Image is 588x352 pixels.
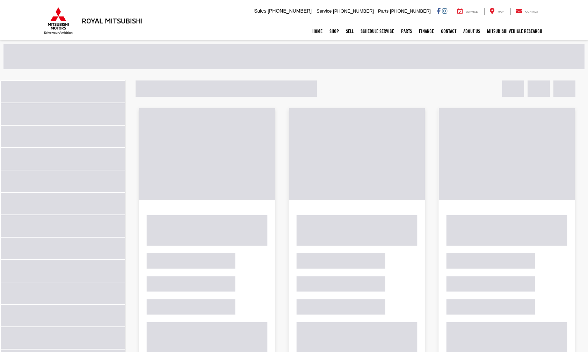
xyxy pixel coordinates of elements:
[415,22,437,40] a: Finance
[268,8,312,14] span: [PHONE_NUMBER]
[317,8,332,14] span: Service
[466,10,478,13] span: Service
[357,22,398,40] a: Schedule Service: Opens in a new tab
[333,8,374,14] span: [PHONE_NUMBER]
[437,22,460,40] a: Contact
[442,8,447,14] a: Instagram: Click to visit our Instagram page
[484,8,509,15] a: Map
[82,17,143,24] h3: Royal Mitsubishi
[390,8,431,14] span: [PHONE_NUMBER]
[510,8,544,15] a: Contact
[484,22,546,40] a: Mitsubishi Vehicle Research
[460,22,484,40] a: About Us
[398,22,415,40] a: Parts: Opens in a new tab
[437,8,441,14] a: Facebook: Click to visit our Facebook page
[452,8,483,15] a: Service
[378,8,389,14] span: Parts
[342,22,357,40] a: Sell
[309,22,326,40] a: Home
[254,8,266,14] span: Sales
[525,10,538,13] span: Contact
[43,7,74,34] img: Mitsubishi
[498,10,503,13] span: Map
[326,22,342,40] a: Shop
